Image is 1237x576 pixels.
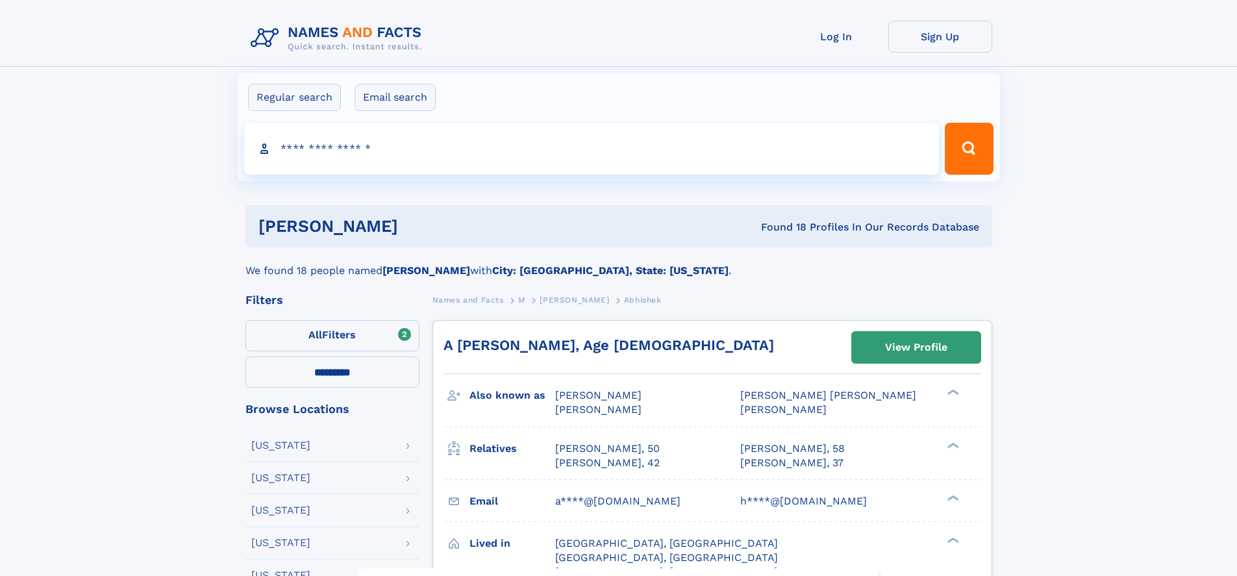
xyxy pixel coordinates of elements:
[579,220,979,234] div: Found 18 Profiles In Our Records Database
[245,320,419,351] label: Filters
[852,332,981,363] a: View Profile
[251,538,310,548] div: [US_STATE]
[258,218,580,234] h1: [PERSON_NAME]
[469,384,555,407] h3: Also known as
[251,440,310,451] div: [US_STATE]
[518,292,525,308] a: M
[885,332,947,362] div: View Profile
[944,536,960,544] div: ❯
[248,84,341,111] label: Regular search
[555,537,778,549] span: [GEOGRAPHIC_DATA], [GEOGRAPHIC_DATA]
[492,264,729,277] b: City: [GEOGRAPHIC_DATA], State: [US_STATE]
[245,247,992,279] div: We found 18 people named with .
[740,456,843,470] a: [PERSON_NAME], 37
[624,295,662,305] span: Abhishek
[740,442,845,456] a: [PERSON_NAME], 58
[245,403,419,415] div: Browse Locations
[555,389,642,401] span: [PERSON_NAME]
[251,473,310,483] div: [US_STATE]
[944,441,960,449] div: ❯
[555,456,660,470] a: [PERSON_NAME], 42
[555,403,642,416] span: [PERSON_NAME]
[540,292,609,308] a: [PERSON_NAME]
[382,264,470,277] b: [PERSON_NAME]
[740,403,827,416] span: [PERSON_NAME]
[888,21,992,53] a: Sign Up
[244,123,940,175] input: search input
[308,329,322,341] span: All
[944,494,960,502] div: ❯
[355,84,436,111] label: Email search
[245,21,432,56] img: Logo Names and Facts
[944,388,960,397] div: ❯
[444,337,774,353] a: A [PERSON_NAME], Age [DEMOGRAPHIC_DATA]
[469,490,555,512] h3: Email
[245,294,419,306] div: Filters
[555,551,778,564] span: [GEOGRAPHIC_DATA], [GEOGRAPHIC_DATA]
[469,438,555,460] h3: Relatives
[740,389,916,401] span: [PERSON_NAME] [PERSON_NAME]
[945,123,993,175] button: Search Button
[469,532,555,555] h3: Lived in
[784,21,888,53] a: Log In
[432,292,504,308] a: Names and Facts
[540,295,609,305] span: [PERSON_NAME]
[555,442,660,456] a: [PERSON_NAME], 50
[251,505,310,516] div: [US_STATE]
[518,295,525,305] span: M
